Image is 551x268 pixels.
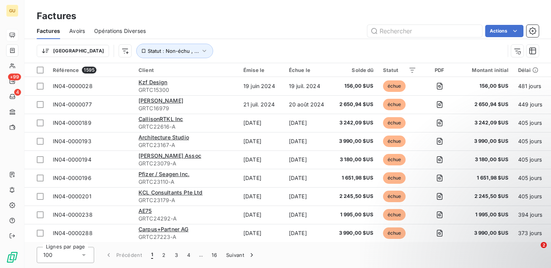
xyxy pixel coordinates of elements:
[383,80,406,92] span: échue
[139,208,152,214] span: AE75
[139,178,234,186] span: GRTC23110-A
[94,27,146,35] span: Opérations Diverses
[284,95,330,114] td: 20 août 2024
[139,141,234,149] span: GRTC23167-A
[239,132,284,150] td: [DATE]
[541,242,547,248] span: 2
[383,67,416,73] div: Statut
[335,67,374,73] div: Solde dû
[139,152,201,159] span: [PERSON_NAME] Assoc
[514,169,549,187] td: 405 jours
[284,114,330,132] td: [DATE]
[335,101,374,108] span: 2 650,94 $US
[82,67,96,74] span: 1595
[139,233,234,241] span: GRTC27223-A
[239,169,284,187] td: [DATE]
[398,194,551,247] iframe: Intercom notifications message
[147,247,158,263] button: 1
[463,119,509,127] span: 3 242,09 $US
[139,97,183,104] span: [PERSON_NAME]
[207,247,222,263] button: 16
[518,67,545,73] div: Délai
[195,249,207,261] span: …
[6,5,18,17] div: GU
[139,86,234,94] span: GRTC15300
[335,82,374,90] span: 156,00 $US
[463,67,509,73] div: Montant initial
[148,48,199,54] span: Statut : Non-échu , ...
[139,189,202,196] span: KCL Consultants Pte Ltd
[239,187,284,206] td: [DATE]
[463,82,509,90] span: 156,00 $US
[383,117,406,129] span: échue
[139,160,234,167] span: GRTC23079-A
[485,25,523,37] button: Actions
[239,95,284,114] td: 21 juil. 2024
[139,123,234,131] span: GRTC22616-A
[463,137,509,145] span: 3 990,00 $US
[514,114,549,132] td: 405 jours
[514,95,549,114] td: 449 jours
[158,247,170,263] button: 2
[463,174,509,182] span: 1 651,98 $US
[463,193,509,200] span: 2 245,50 $US
[284,224,330,242] td: [DATE]
[383,227,406,239] span: échue
[43,251,52,259] span: 100
[335,174,374,182] span: 1 651,98 $US
[284,132,330,150] td: [DATE]
[53,156,91,163] span: IN04-0000194
[239,206,284,224] td: [DATE]
[100,247,147,263] button: Précédent
[139,171,189,177] span: Pfizer / Seagen Inc.
[53,138,91,144] span: IN04-0000193
[383,154,406,165] span: échue
[239,150,284,169] td: [DATE]
[53,230,93,236] span: IN04-0000288
[139,226,189,232] span: Carpus+Partner AG
[284,187,330,206] td: [DATE]
[53,101,92,108] span: IN04-0000077
[53,193,91,199] span: IN04-0000201
[335,193,374,200] span: 2 245,50 $US
[136,44,213,58] button: Statut : Non-échu , ...
[53,67,79,73] span: Référence
[183,247,195,263] button: 4
[53,119,91,126] span: IN04-0000189
[37,27,60,35] span: Factures
[139,79,168,85] span: Kzf Design
[53,83,93,89] span: IN04-0000028
[69,27,85,35] span: Avoirs
[170,247,183,263] button: 3
[6,251,18,263] img: Logo LeanPay
[383,209,406,221] span: échue
[53,175,91,181] span: IN04-0000196
[239,114,284,132] td: [DATE]
[139,134,189,141] span: Architecture Studio
[243,67,280,73] div: Émise le
[222,247,260,263] button: Suivant
[383,136,406,147] span: échue
[335,229,374,237] span: 3 990,00 $US
[37,45,109,57] button: [GEOGRAPHIC_DATA]
[525,242,543,260] iframe: Intercom live chat
[383,191,406,202] span: échue
[139,116,183,122] span: CallisonRTKL Inc
[139,105,234,112] span: GRTC16979
[289,67,326,73] div: Échue le
[14,89,21,96] span: 4
[53,211,93,218] span: IN04-0000238
[514,77,549,95] td: 481 jours
[463,156,509,163] span: 3 180,00 $US
[514,132,549,150] td: 405 jours
[284,150,330,169] td: [DATE]
[514,187,549,206] td: 405 jours
[284,77,330,95] td: 19 juil. 2024
[139,215,234,222] span: GRTC24292-A
[335,137,374,145] span: 3 990,00 $US
[335,211,374,219] span: 1 995,00 $US
[383,172,406,184] span: échue
[151,251,153,259] span: 1
[284,169,330,187] td: [DATE]
[367,25,482,37] input: Rechercher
